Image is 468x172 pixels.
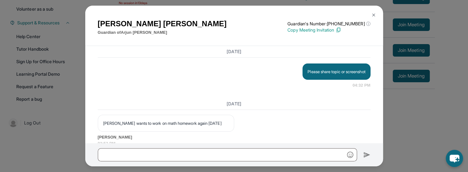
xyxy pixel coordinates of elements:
span: 03:52 PM [98,140,371,147]
img: Copy Icon [335,27,341,33]
img: Close Icon [371,13,376,18]
span: 04:32 PM [353,82,371,89]
p: Guardian's Number: [PHONE_NUMBER] [287,21,370,27]
img: Send icon [363,151,371,159]
p: Please share topic or screenshot [308,68,365,75]
p: Copy Meeting Invitation [287,27,370,33]
h1: [PERSON_NAME] [PERSON_NAME] [98,18,227,29]
p: Guardian of Arjun [PERSON_NAME] [98,29,227,36]
h3: [DATE] [98,101,371,107]
span: ⓘ [366,21,370,27]
button: chat-button [446,150,463,167]
span: [PERSON_NAME] [98,134,371,140]
h3: [DATE] [98,48,371,55]
img: Emoji [347,152,353,158]
p: [PERSON_NAME] wants to work on math homework again [DATE] [103,120,229,126]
